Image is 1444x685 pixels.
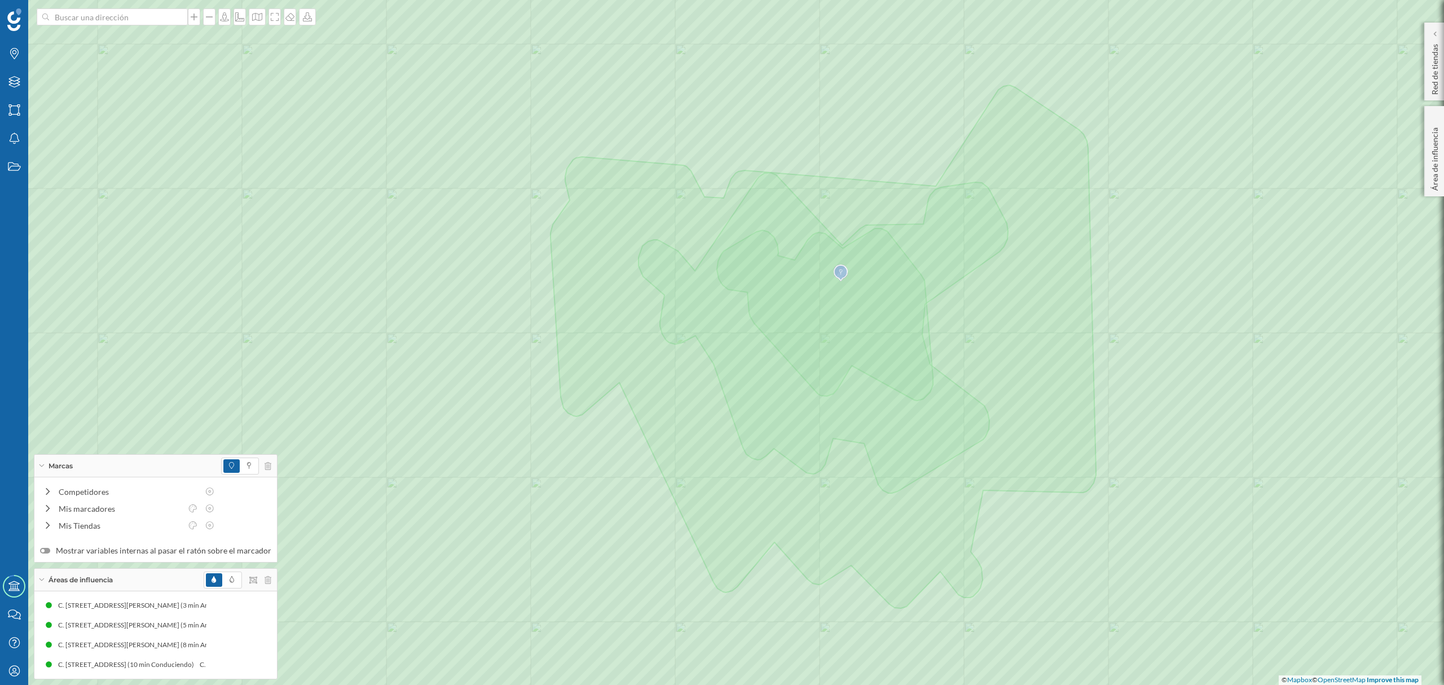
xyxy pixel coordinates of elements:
[1318,675,1366,684] a: OpenStreetMap
[58,600,236,611] div: C. [STREET_ADDRESS][PERSON_NAME] (3 min Andando)
[1367,675,1419,684] a: Improve this map
[49,461,73,471] span: Marcas
[59,520,182,532] div: Mis Tiendas
[7,8,21,31] img: Geoblink Logo
[58,639,236,651] div: C. [STREET_ADDRESS][PERSON_NAME] (8 min Andando)
[40,545,271,556] label: Mostrar variables internas al pasar el ratón sobre el marcador
[200,659,341,670] div: C. [STREET_ADDRESS] (10 min Conduciendo)
[59,486,199,498] div: Competidores
[1287,675,1312,684] a: Mapbox
[59,503,182,515] div: Mis marcadores
[1429,123,1441,191] p: Área de influencia
[49,575,113,585] span: Áreas de influencia
[1279,675,1421,685] div: © ©
[58,659,200,670] div: C. [STREET_ADDRESS] (10 min Conduciendo)
[58,620,236,631] div: C. [STREET_ADDRESS][PERSON_NAME] (5 min Andando)
[1429,39,1441,95] p: Red de tiendas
